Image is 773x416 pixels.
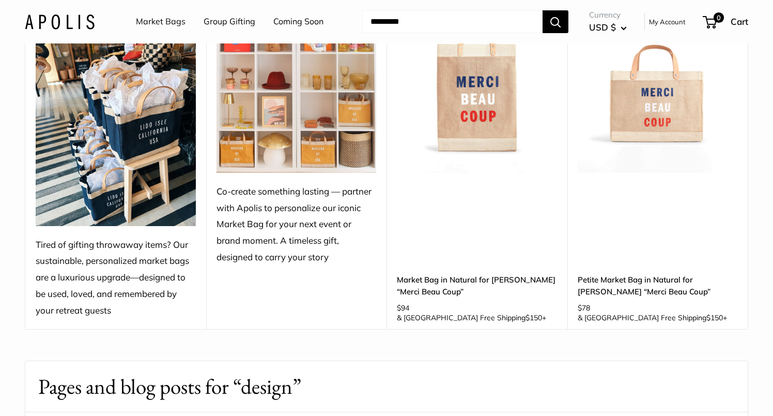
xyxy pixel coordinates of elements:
button: Search [543,10,568,33]
div: Tired of gifting throwaway items? Our sustainable, personalized market bags are a luxurious upgra... [36,236,196,319]
img: Apolis [25,14,95,29]
span: $78 [578,303,590,313]
span: $94 [397,303,409,313]
img: Co-create something lasting — partner with Apolis to personalize our iconic Market Bag for your n... [217,12,377,173]
span: $150 [706,313,723,322]
button: USD $ [589,19,627,36]
h1: Pages and blog posts for “design” [38,372,735,402]
input: Search... [362,10,543,33]
a: 0 Cart [704,13,748,30]
span: Cart [731,16,748,27]
a: Petite Market Bag in Natural for Clare V. “Merci Beau Coup”description_Take it anywhere with easy... [578,12,738,173]
a: Petite Market Bag in Natural for [PERSON_NAME] “Merci Beau Coup” [578,274,738,298]
a: Coming Soon [273,14,323,29]
a: My Account [649,16,686,28]
span: 0 [714,12,724,23]
span: & [GEOGRAPHIC_DATA] Free Shipping + [578,314,727,321]
div: Co-create something lasting — partner with Apolis to personalize our iconic Market Bag for your n... [217,183,377,265]
span: & [GEOGRAPHIC_DATA] Free Shipping + [397,314,546,321]
a: Market Bag in Natural for [PERSON_NAME] “Merci Beau Coup” [397,274,557,298]
img: Petite Market Bag in Natural for Clare V. “Merci Beau Coup” [578,12,738,173]
span: USD $ [589,22,616,33]
a: description_Exclusive Collab with Clare V Market Bag in Natural for Clare V. “Merci Beau Coup” [397,12,557,173]
a: Market Bags [136,14,185,29]
img: Tired of gifting throwaway items? Our sustainable, personalized market bags are a luxurious upgra... [36,12,196,226]
a: Group Gifting [204,14,255,29]
span: $150 [525,313,542,322]
span: Currency [589,8,627,22]
img: description_Exclusive Collab with Clare V [397,12,557,173]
